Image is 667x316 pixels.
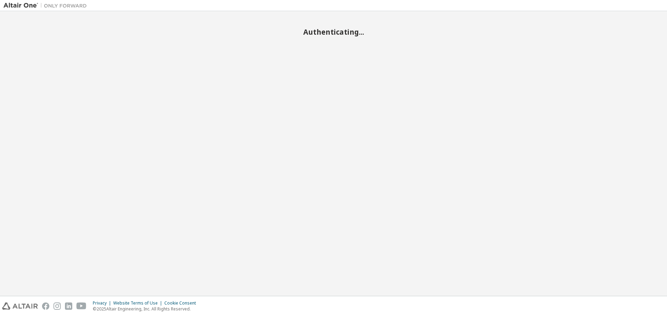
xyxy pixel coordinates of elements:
img: facebook.svg [42,302,49,310]
img: Altair One [3,2,90,9]
div: Website Terms of Use [113,300,164,306]
p: © 2025 Altair Engineering, Inc. All Rights Reserved. [93,306,200,312]
img: youtube.svg [76,302,87,310]
div: Cookie Consent [164,300,200,306]
img: linkedin.svg [65,302,72,310]
div: Privacy [93,300,113,306]
img: instagram.svg [53,302,61,310]
h2: Authenticating... [3,27,664,36]
img: altair_logo.svg [2,302,38,310]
